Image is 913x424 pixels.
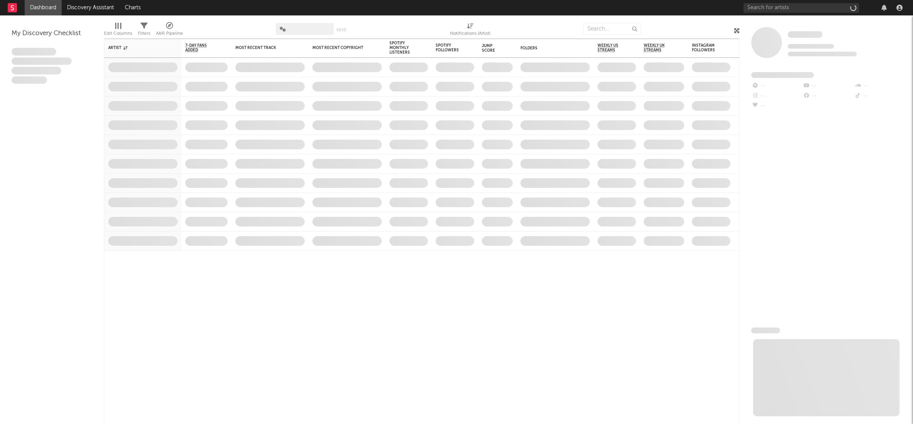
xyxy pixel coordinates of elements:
[692,43,719,52] div: Instagram Followers
[482,44,501,53] div: Jump Score
[389,41,416,55] div: Spotify Monthly Listeners
[788,31,822,39] a: Some Artist
[104,19,132,42] div: Edit Columns
[12,29,92,38] div: My Discovery Checklist
[450,19,490,42] div: Notifications (Artist)
[12,57,72,65] span: Integer aliquet in purus et
[12,48,56,56] span: Lorem ipsum dolor
[751,91,802,101] div: --
[751,72,814,78] span: Fans Added by Platform
[583,23,641,35] input: Search...
[743,3,859,13] input: Search for artists
[788,52,857,56] span: 0 fans last week
[108,46,166,50] div: Artist
[802,91,854,101] div: --
[751,81,802,91] div: --
[436,43,463,52] div: Spotify Followers
[138,19,150,42] div: Filters
[788,31,822,38] span: Some Artist
[312,46,370,50] div: Most Recent Copyright
[597,43,624,52] span: Weekly US Streams
[138,29,150,38] div: Filters
[751,101,802,111] div: --
[156,19,183,42] div: A&R Pipeline
[336,28,346,32] button: Save
[185,43,216,52] span: 7-Day Fans Added
[854,81,905,91] div: --
[854,91,905,101] div: --
[235,46,293,50] div: Most Recent Track
[156,29,183,38] div: A&R Pipeline
[788,44,834,49] span: Tracking Since: [DATE]
[450,29,490,38] div: Notifications (Artist)
[12,76,47,84] span: Aliquam viverra
[802,81,854,91] div: --
[751,328,780,333] span: News Feed
[12,67,61,74] span: Praesent ac interdum
[520,46,578,51] div: Folders
[644,43,673,52] span: Weekly UK Streams
[104,29,132,38] div: Edit Columns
